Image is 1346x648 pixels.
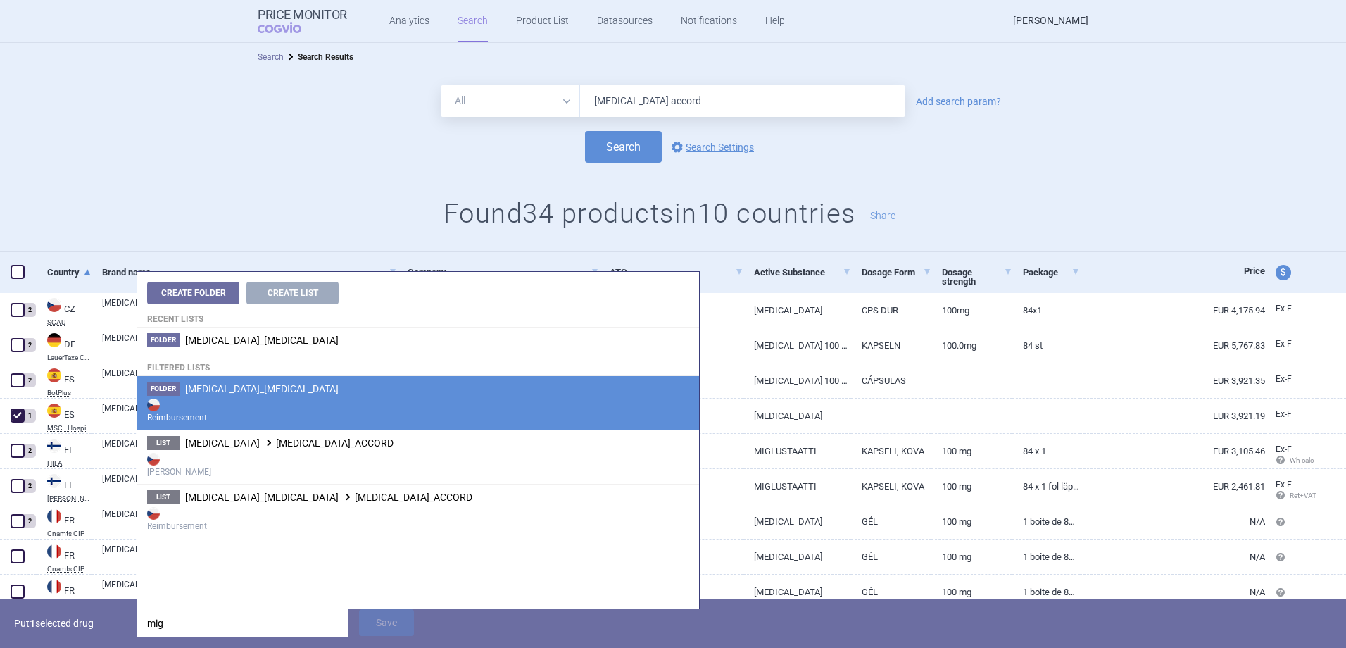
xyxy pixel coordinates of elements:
a: N/A [1080,575,1265,609]
span: Ex-factory price [1276,409,1292,419]
button: Search [585,131,662,163]
a: 84 x 1 [1012,434,1080,468]
span: ERBITUX_VECTIBIX [185,335,339,346]
a: MIGLUSTAATTI [743,469,851,504]
a: Brand name [102,255,397,289]
a: FIFIHILA [37,437,92,467]
a: [MEDICAL_DATA] BLUEFISH 100 MG [102,543,397,568]
button: Save [359,609,414,636]
li: Search [258,50,284,64]
span: Ex-factory price [1276,480,1292,490]
a: N/A [1080,540,1265,574]
a: DEDELauerTaxe CGM [37,332,92,361]
a: [MEDICAL_DATA] ACCORD 100 MG CAPSULAS DURAS EFG , 84 CÁPSULAS [102,402,397,428]
span: Ex-factory price [1276,374,1292,384]
a: [MEDICAL_DATA] [743,293,851,328]
a: 100 mg [931,575,1012,609]
span: Folder [147,382,180,396]
a: Price MonitorCOGVIO [258,8,347,35]
button: Create Folder [147,282,239,304]
a: Active Substance [754,255,851,289]
a: EUR 3,921.19 [1080,399,1265,433]
strong: [PERSON_NAME] [147,450,689,478]
a: 1 BOITE DE 84, GÉLULE, PLAQUETTES (PCTFE/PVC/ALU) [1012,575,1080,609]
div: 2 [23,373,36,387]
a: [MEDICAL_DATA] 100 MG [743,328,851,363]
span: COGVIO [258,22,321,33]
a: FRFR [37,578,92,608]
div: 2 [23,303,36,317]
a: 1 Boîte de 84, gélules sous plaquettes prédécoupées en aclar-aluminium (PVC/PE/PCTFE-aluminium), ... [1012,540,1080,574]
img: CZ [147,507,160,520]
abbr: SCAU — List of reimbursed medicinal products published by the State Institute for Drug Control, C... [47,319,92,326]
strong: 1 [30,618,35,629]
a: [MEDICAL_DATA] [743,540,851,574]
a: FIFI[PERSON_NAME] [37,473,92,502]
a: [MEDICAL_DATA] DIPHARMA 100 MG [102,578,397,604]
img: CZ [147,453,160,466]
span: Folder [147,333,180,347]
a: Ex-F Ret+VAT calc [1265,475,1317,507]
a: FRFRCnamts CIP [37,508,92,537]
a: 100 mg [931,504,1012,539]
div: 2 [23,338,36,352]
a: Package [1023,255,1080,289]
abbr: Cnamts CIP — Database of National Insurance Fund for Salaried Worker (code CIP), France. [47,530,92,537]
li: Search Results [284,50,353,64]
a: MIGLUSTAATTI [743,434,851,468]
a: EUR 3,105.46 [1080,434,1265,468]
span: Ex-factory price [1276,304,1292,313]
h4: Filtered lists [137,353,699,376]
a: GÉL [851,504,932,539]
abbr: LauerTaxe CGM — Complex database for German drug information provided by commercial provider CGM ... [47,354,92,361]
a: Company [408,255,599,289]
a: 100.0mg [931,328,1012,363]
a: Ex-F [1265,299,1317,320]
a: KAPSELI, KOVA [851,434,932,468]
a: [MEDICAL_DATA] ACCORD [102,297,397,322]
div: 2 [23,514,36,528]
a: Country [47,255,92,289]
abbr: HILA — List of medicinal products published by the Ministry of Social Affairs and Health, Finland. [47,460,92,467]
a: Search [258,52,284,62]
button: Create List [246,282,339,304]
h4: Recent lists [137,304,699,328]
strong: Price Monitor [258,8,347,22]
strong: Search Results [298,52,353,62]
img: Germany [47,333,61,347]
a: Dosage Form [862,255,932,289]
a: 1 BOITE DE 84, GÉLULE, GÉLULES SOUS PLAQUETTES PRÉDÉCOUPÉES UNITAIRES (PVC/PE/PCTFE-ALUMINIUM) [1012,504,1080,539]
span: miglustat_zavesca [185,383,339,394]
a: Search Settings [669,139,754,156]
a: [MEDICAL_DATA] [743,504,851,539]
a: [MEDICAL_DATA] ACCORD [102,473,397,498]
a: Add search param? [916,96,1001,106]
a: [MEDICAL_DATA] 100 MG 84 CAPSULAS [743,363,851,398]
img: Finland [47,474,61,488]
img: Spain [47,368,61,382]
img: France [47,509,61,523]
span: Ex-factory price [1276,444,1292,454]
abbr: Cnamts CIP — Database of National Insurance Fund for Salaried Worker (code CIP), France. [47,566,92,573]
a: 84 St [1012,328,1080,363]
abbr: KELA — Pharmaceutical Database of medicinal products maintained by Kela, Finland. [47,495,92,502]
span: List [147,490,180,504]
a: CPS DUR [851,293,932,328]
div: 2 [23,444,36,458]
a: ATC [610,255,743,289]
button: Share [870,211,895,220]
a: GÉL [851,575,932,609]
div: 1 [23,409,36,423]
a: EUR 3,921.35 [1080,363,1265,398]
span: MIGLUSTAT_ACCORD [185,437,394,449]
a: KAPSELI, KOVA [851,469,932,504]
a: 84X1 [1012,293,1080,328]
img: France [47,544,61,559]
img: Spain [47,404,61,418]
a: KAPSELN [851,328,932,363]
img: Czech Republic [47,298,61,312]
strong: Reimbursement [147,504,689,532]
a: EUR 4,175.94 [1080,293,1265,328]
span: Price [1244,266,1265,276]
span: Wh calc [1276,456,1314,464]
